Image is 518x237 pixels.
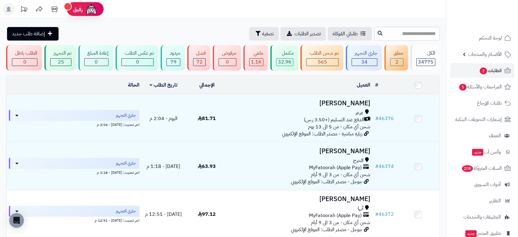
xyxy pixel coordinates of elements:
span: أدوات التسويق [474,180,501,189]
span: 72 [196,58,203,66]
a: تم التجهيز 25 [43,45,77,71]
a: طلبات الإرجاع [450,96,514,111]
a: مردود 79 [159,45,186,71]
a: التطبيقات والخدمات [450,210,514,224]
span: جوجل - مصدر الطلب: الموقع الإلكتروني [291,226,362,233]
span: 34 [361,58,368,66]
a: الإجمالي [199,81,215,89]
a: لوحة التحكم [450,31,514,45]
span: الدفع عند التسليم (+3.50 ر.س) [304,116,364,123]
span: 0 [23,58,26,66]
a: تحديثات المنصة [16,3,32,17]
span: 208 [461,165,473,172]
span: 0 [95,58,98,66]
img: logo-2.png [476,7,512,20]
a: الطلب باطل 0 [5,45,43,71]
span: MyFatoorah (Apple Pay) [309,164,362,171]
div: تم التجهيز [50,50,71,57]
a: التقارير [450,193,514,208]
a: العميل [357,81,370,89]
a: إعادة المبلغ 0 [77,45,114,71]
span: 0 [226,58,229,66]
div: معلق [390,50,403,57]
a: الطلبات2 [450,63,514,78]
span: الأقسام والمنتجات [468,50,502,59]
span: الخرج [353,157,364,164]
a: تم شحن الطلب 565 [299,45,344,71]
a: أدوات التسويق [450,177,514,192]
div: 72 [193,59,205,66]
a: #46374 [375,163,394,170]
span: الطلبات [479,66,502,75]
span: لوحة التحكم [479,34,502,42]
a: السلات المتروكة208 [450,161,514,176]
span: 97.12 [198,211,216,218]
div: 34 [352,59,377,66]
span: 2 [395,58,398,66]
button: تصفية [249,27,279,41]
a: ملغي 1.1K [242,45,269,71]
span: شحن أي مكان - من 3 الى 9 أيام [311,219,370,226]
span: 81.71 [198,115,216,122]
div: تم شحن الطلب [306,50,338,57]
a: وآتس آبجديد [450,145,514,159]
div: مردود [166,50,180,57]
span: 34775 [418,58,433,66]
div: 565 [307,59,338,66]
span: 1.1K [251,58,261,66]
div: فشل [193,50,206,57]
span: 79 [170,58,177,66]
span: 565 [318,58,327,66]
span: شحن أي مكان - من 5 الى 13 يوم [308,123,370,130]
a: # [375,81,378,89]
span: MyFatoorah (Apple Pay) [309,212,362,219]
span: رفيق [73,6,83,13]
span: [DATE] - 1:18 م [147,163,180,170]
img: ai-face.png [85,3,97,15]
span: إشعارات التحويلات البنكية [455,115,502,124]
div: 0 [12,59,37,66]
span: 32.9K [278,58,291,66]
span: زيارة مباشرة - مصدر الطلب: الموقع الإلكتروني [282,130,362,138]
span: جاري التجهيز [116,112,136,118]
div: 0 [219,59,236,66]
h3: [PERSON_NAME] [231,196,370,203]
span: تصفية [262,30,274,37]
span: [DATE] - 12:51 م [145,211,182,218]
h3: [PERSON_NAME] [231,100,370,107]
span: 25 [58,58,64,66]
div: 2 [390,59,403,66]
div: اخر تحديث: [DATE] - 2:04 م [9,121,139,127]
a: الكل34775 [409,45,441,71]
div: مكتمل [276,50,293,57]
a: تم عكس الطلب 0 [114,45,159,71]
span: # [375,163,379,170]
span: التطبيقات والخدمات [463,213,501,221]
a: #46372 [375,211,394,218]
span: 5 [459,84,467,91]
span: 63.93 [198,163,216,170]
div: 0 [85,59,108,66]
span: طلباتي المُوكلة [333,30,358,37]
div: مرفوض [219,50,236,57]
a: تصدير الطلبات [280,27,326,41]
span: شحن أي مكان - من 3 الى 9 أيام [311,171,370,178]
span: عرعر [356,109,364,116]
span: طلبات الإرجاع [477,99,502,107]
span: 2 [479,67,487,75]
div: ملغي [249,50,263,57]
span: إضافة طلب جديد [12,30,45,37]
a: طلباتي المُوكلة [328,27,372,41]
span: جوجل - مصدر الطلب: الموقع الإلكتروني [291,178,362,185]
span: جديد [472,149,483,156]
div: اخر تحديث: [DATE] - 1:18 م [9,169,139,175]
div: 79 [167,59,180,66]
div: إعادة المبلغ [84,50,109,57]
span: السلات المتروكة [461,164,502,173]
span: اليوم - 2:04 م [150,115,177,122]
span: 0 [136,58,139,66]
span: جاري التجهيز [116,160,136,166]
a: جاري التجهيز 34 [345,45,383,71]
span: جاري التجهيز [116,208,136,214]
a: تاريخ الطلب [150,81,177,89]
